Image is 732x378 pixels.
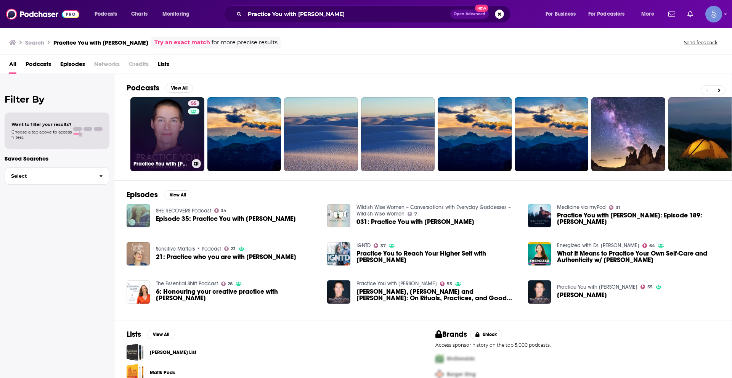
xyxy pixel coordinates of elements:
[356,219,474,225] span: 031: Practice You with [PERSON_NAME]
[127,330,141,339] h2: Lists
[147,330,175,339] button: View All
[440,281,452,286] a: 55
[447,355,475,362] span: McDonalds
[231,247,236,251] span: 23
[327,280,350,304] img: Ally Bogard, Nadia Narain and Elena Brower: On Rituals, Practices, and Good Listening
[557,292,607,298] a: Elena Brower
[528,204,551,227] img: Practice You with Elena Brower: Episode 189: Seraphina Capranos
[641,9,654,19] span: More
[156,254,296,260] span: 21: Practice who you are with [PERSON_NAME]
[435,342,719,348] p: Access sponsor history on the top 5,000 podcasts.
[528,280,551,304] img: Elena Brower
[53,39,148,46] h3: Practice You with [PERSON_NAME]
[127,280,150,304] a: 6: Honouring your creative practice with Elena Brower
[475,5,489,12] span: New
[5,167,109,185] button: Select
[127,83,193,93] a: PodcastsView All
[408,212,417,216] a: 7
[557,250,719,263] a: What It Means to Practice Your Own Self-Care and Authenticity w/ Elena Brower
[616,206,620,209] span: 31
[221,209,226,212] span: 34
[127,344,144,361] a: Marcus Lohrmann_Religion_Total List
[231,5,518,23] div: Search podcasts, credits, & more...
[154,38,210,47] a: Try an exact match
[11,129,72,140] span: Choose a tab above to access filters.
[11,122,72,127] span: Want to filter your results?
[6,7,79,21] a: Podchaser - Follow, Share and Rate Podcasts
[528,242,551,265] img: What It Means to Practice Your Own Self-Care and Authenticity w/ Elena Brower
[642,243,655,248] a: 64
[228,282,233,286] span: 28
[705,6,722,23] img: User Profile
[9,58,16,74] a: All
[327,242,350,265] a: Practice You to Reach Your Higher Self with Elena Brower
[89,8,127,20] button: open menu
[356,250,519,263] span: Practice You to Reach Your Higher Self with [PERSON_NAME]
[127,204,150,227] img: Episode 35: Practice You with Elena Brower
[327,204,350,227] img: 031: Practice You with Elena Brower
[214,208,227,213] a: 34
[435,330,467,339] h2: Brands
[356,288,519,301] a: Ally Bogard, Nadia Narain and Elena Brower: On Rituals, Practices, and Good Listening
[414,212,417,216] span: 7
[156,216,296,222] span: Episode 35: Practice You with [PERSON_NAME]
[447,282,452,286] span: 55
[156,207,211,214] a: SHE RECOVERS Podcast
[162,9,189,19] span: Monitoring
[432,351,447,367] img: First Pro Logo
[684,8,696,21] a: Show notifications dropdown
[60,58,85,74] a: Episodes
[380,244,386,248] span: 37
[127,242,150,265] img: 21: Practice who you are with Elena Brower
[557,242,639,249] a: Energized with Dr. Mariza
[127,190,191,199] a: EpisodesView All
[130,97,204,171] a: 55Practice You with [PERSON_NAME]
[546,9,576,19] span: For Business
[636,8,664,20] button: open menu
[95,9,117,19] span: Podcasts
[557,212,719,225] span: Practice You with [PERSON_NAME]: Episode 189: [PERSON_NAME]
[94,58,120,74] span: Networks
[158,58,169,74] a: Lists
[647,285,653,289] span: 55
[356,242,371,249] a: IGNTD
[150,348,196,357] a: [PERSON_NAME] List
[557,204,606,211] a: Medicine via myPod
[649,244,655,248] span: 64
[454,12,485,16] span: Open Advanced
[705,6,722,23] button: Show profile menu
[665,8,678,21] a: Show notifications dropdown
[131,9,148,19] span: Charts
[156,288,318,301] a: 6: Honouring your creative practice with Elena Brower
[156,280,218,287] a: The Essential Shift Podcast
[212,38,278,47] span: for more precise results
[374,243,386,248] a: 37
[156,246,221,252] a: Sensitive Matters • Podcast
[609,205,620,210] a: 31
[557,284,637,290] a: Practice You with Elena Brower
[156,288,318,301] span: 6: Honouring your creative practice with [PERSON_NAME]
[557,292,607,298] span: [PERSON_NAME]
[557,250,719,263] span: What It Means to Practice Your Own Self-Care and Authenticity w/ [PERSON_NAME]
[26,58,51,74] a: Podcasts
[682,39,720,46] button: Send feedback
[127,190,158,199] h2: Episodes
[156,254,296,260] a: 21: Practice who you are with Elena Brower
[188,100,199,106] a: 55
[133,161,189,167] h3: Practice You with [PERSON_NAME]
[165,84,193,93] button: View All
[127,330,175,339] a: ListsView All
[5,94,109,105] h2: Filter By
[127,83,159,93] h2: Podcasts
[450,10,489,19] button: Open AdvancedNew
[540,8,585,20] button: open menu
